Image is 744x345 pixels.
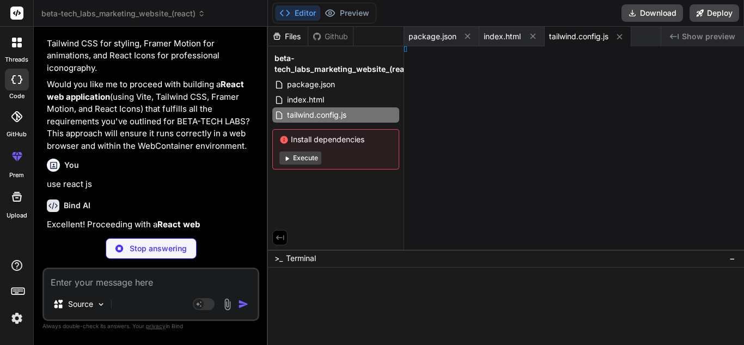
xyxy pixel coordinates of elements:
img: icon [238,299,249,310]
span: index.html [484,31,521,42]
button: Execute [279,152,321,165]
div: Files [268,31,308,42]
span: package.json [286,78,336,91]
span: index.html [286,93,325,106]
p: Would you like me to proceed with building a (using Vite, Tailwind CSS, Framer Motion, and React ... [47,78,257,152]
button: Preview [320,5,374,21]
label: code [9,92,25,101]
span: beta-tech_labs_marketing_website_(react) [275,53,414,75]
span: Install dependencies [279,134,392,145]
span: beta-tech_labs_marketing_website_(react) [41,8,205,19]
label: Upload [7,211,27,220]
button: Deploy [690,4,739,22]
button: Download [621,4,683,22]
p: Excellent! Proceeding with a using Vite, Tailwind CSS, Framer Motion, and React Icons to build th... [47,219,257,305]
label: GitHub [7,130,27,139]
span: privacy [146,323,166,329]
span: Show preview [682,31,735,42]
img: Pick Models [96,300,106,309]
p: Always double-check its answers. Your in Bind [42,321,259,331]
strong: React web application [47,79,246,102]
label: prem [9,171,24,180]
img: attachment [221,298,234,311]
label: threads [5,55,28,64]
h6: You [64,160,79,171]
button: Editor [275,5,320,21]
span: tailwind.config.js [549,31,608,42]
button: − [727,250,737,267]
p: Source [68,299,93,310]
img: settings [8,309,26,328]
div: Github [308,31,353,42]
span: tailwind.config.js [286,108,347,122]
span: Terminal [286,253,316,264]
p: use react js [47,178,257,191]
span: >_ [275,253,283,264]
h6: Bind AI [64,200,90,211]
p: Stop answering [130,243,187,254]
span: − [729,253,735,264]
span: package.json [408,31,456,42]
